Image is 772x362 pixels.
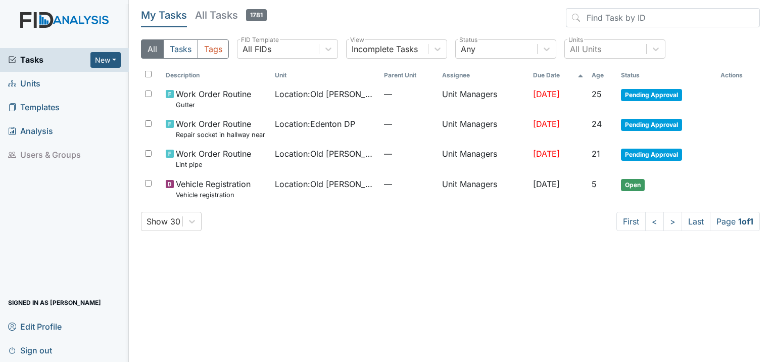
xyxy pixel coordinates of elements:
[275,178,376,190] span: Location : Old [PERSON_NAME].
[8,54,90,66] a: Tasks
[621,89,682,101] span: Pending Approval
[592,179,597,189] span: 5
[246,9,267,21] span: 1781
[533,119,560,129] span: [DATE]
[710,212,760,231] span: Page
[663,212,682,231] a: >
[592,89,602,99] span: 25
[438,144,529,173] td: Unit Managers
[645,212,664,231] a: <
[533,89,560,99] span: [DATE]
[621,179,645,191] span: Open
[533,179,560,189] span: [DATE]
[176,100,251,110] small: Gutter
[352,43,418,55] div: Incomplete Tasks
[176,160,251,169] small: Lint pipe
[176,118,267,140] span: Work Order Routine Repair socket in hallway near accounting clerk office.
[588,67,617,84] th: Toggle SortBy
[738,216,753,227] strong: 1 of 1
[592,119,602,129] span: 24
[163,39,198,59] button: Tasks
[176,190,251,200] small: Vehicle registration
[275,148,376,160] span: Location : Old [PERSON_NAME].
[617,67,716,84] th: Toggle SortBy
[566,8,760,27] input: Find Task by ID
[384,118,434,130] span: —
[271,67,380,84] th: Toggle SortBy
[682,212,710,231] a: Last
[533,149,560,159] span: [DATE]
[141,39,164,59] button: All
[195,8,267,22] h5: All Tasks
[145,71,152,77] input: Toggle All Rows Selected
[616,212,646,231] a: First
[570,43,601,55] div: All Units
[198,39,229,59] button: Tags
[8,295,101,310] span: Signed in as [PERSON_NAME]
[162,67,271,84] th: Toggle SortBy
[621,119,682,131] span: Pending Approval
[384,178,434,190] span: —
[176,88,251,110] span: Work Order Routine Gutter
[176,148,251,169] span: Work Order Routine Lint pipe
[243,43,271,55] div: All FIDs
[176,130,267,140] small: Repair socket in hallway near accounting clerk office.
[529,67,588,84] th: Toggle SortBy
[461,43,475,55] div: Any
[384,88,434,100] span: —
[141,8,187,22] h5: My Tasks
[438,174,529,204] td: Unit Managers
[716,67,760,84] th: Actions
[380,67,438,84] th: Toggle SortBy
[8,319,62,334] span: Edit Profile
[384,148,434,160] span: —
[616,212,760,231] nav: task-pagination
[438,114,529,144] td: Unit Managers
[438,67,529,84] th: Assignee
[592,149,600,159] span: 21
[141,39,229,59] div: Type filter
[8,76,40,92] span: Units
[621,149,682,161] span: Pending Approval
[176,178,251,200] span: Vehicle Registration Vehicle registration
[275,88,376,100] span: Location : Old [PERSON_NAME].
[438,84,529,114] td: Unit Managers
[8,342,52,358] span: Sign out
[275,118,355,130] span: Location : Edenton DP
[8,100,60,115] span: Templates
[90,52,121,68] button: New
[147,215,180,228] div: Show 30
[8,123,53,139] span: Analysis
